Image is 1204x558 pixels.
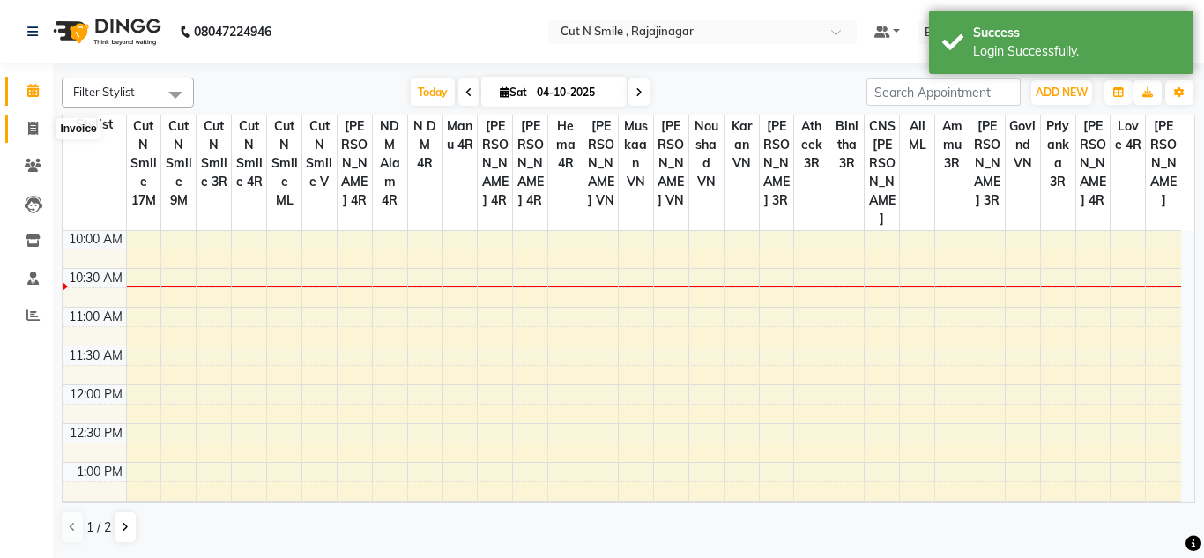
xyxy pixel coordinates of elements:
[302,115,337,193] span: Cut N Smile V
[973,24,1180,42] div: Success
[973,42,1180,61] div: Login Successfully.
[513,115,547,212] span: [PERSON_NAME] 4R
[1036,86,1088,99] span: ADD NEW
[619,115,653,193] span: Muskaan VN
[232,115,266,193] span: Cut n Smile 4R
[65,269,126,287] div: 10:30 AM
[161,115,196,212] span: Cut N Smile 9M
[970,115,1005,212] span: [PERSON_NAME] 3R
[495,86,531,99] span: Sat
[583,115,618,212] span: [PERSON_NAME] VN
[725,115,759,175] span: Karan VN
[829,115,864,175] span: Binitha 3R
[1006,115,1040,175] span: Govind VN
[548,115,583,175] span: Hema 4R
[1031,80,1092,105] button: ADD NEW
[267,115,301,212] span: Cut N Smile ML
[66,385,126,404] div: 12:00 PM
[654,115,688,212] span: [PERSON_NAME] VN
[1041,115,1075,193] span: Priyanka 3R
[373,115,407,212] span: NDM Alam 4R
[73,463,126,481] div: 1:00 PM
[411,78,455,106] span: Today
[865,115,899,230] span: CNS [PERSON_NAME]
[86,518,111,537] span: 1 / 2
[65,346,126,365] div: 11:30 AM
[65,230,126,249] div: 10:00 AM
[866,78,1021,106] input: Search Appointment
[338,115,372,212] span: [PERSON_NAME] 4R
[45,7,166,56] img: logo
[1076,115,1111,212] span: [PERSON_NAME] 4R
[760,115,794,212] span: [PERSON_NAME] 3R
[443,115,478,156] span: Manu 4R
[73,502,126,520] div: 1:30 PM
[794,115,829,175] span: Atheek 3R
[73,85,135,99] span: Filter Stylist
[935,115,970,175] span: Ammu 3R
[531,79,620,106] input: 2025-10-04
[66,424,126,443] div: 12:30 PM
[689,115,724,193] span: Noushad VN
[478,115,512,212] span: [PERSON_NAME] 4R
[900,115,934,156] span: Ali ML
[127,115,161,212] span: Cut N Smile 17M
[197,115,231,193] span: Cut N Smile 3R
[194,7,271,56] b: 08047224946
[56,118,100,139] div: Invoice
[65,308,126,326] div: 11:00 AM
[1111,115,1145,156] span: Love 4R
[1146,115,1181,212] span: [PERSON_NAME]
[408,115,442,175] span: N D M 4R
